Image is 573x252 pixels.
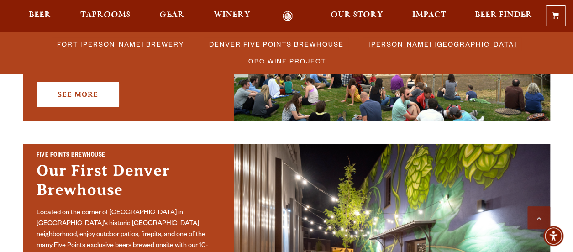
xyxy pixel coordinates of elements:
span: Our Story [331,11,383,19]
a: Our Story [325,11,389,21]
a: Beer [23,11,57,21]
h3: Our First Denver Brewhouse [37,161,220,204]
a: OBC Wine Project [243,54,331,68]
a: Gear [153,11,190,21]
a: Winery [208,11,256,21]
span: Impact [412,11,446,19]
a: See More [37,82,119,107]
a: Odell Home [270,11,305,21]
a: [PERSON_NAME] [GEOGRAPHIC_DATA] [363,37,521,51]
span: Beer Finder [475,11,532,19]
a: Denver Five Points Brewhouse [204,37,348,51]
h2: Five Points Brewhouse [37,151,220,162]
span: Taprooms [80,11,131,19]
div: Accessibility Menu [543,226,563,246]
a: Beer Finder [469,11,538,21]
span: Fort [PERSON_NAME] Brewery [57,37,184,51]
span: OBC Wine Project [248,54,326,68]
a: Taprooms [74,11,137,21]
span: Winery [214,11,250,19]
span: Denver Five Points Brewhouse [209,37,344,51]
span: Gear [159,11,184,19]
span: [PERSON_NAME] [GEOGRAPHIC_DATA] [368,37,517,51]
a: Fort [PERSON_NAME] Brewery [52,37,189,51]
a: Scroll to top [527,206,550,229]
a: Impact [406,11,452,21]
span: Beer [29,11,51,19]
